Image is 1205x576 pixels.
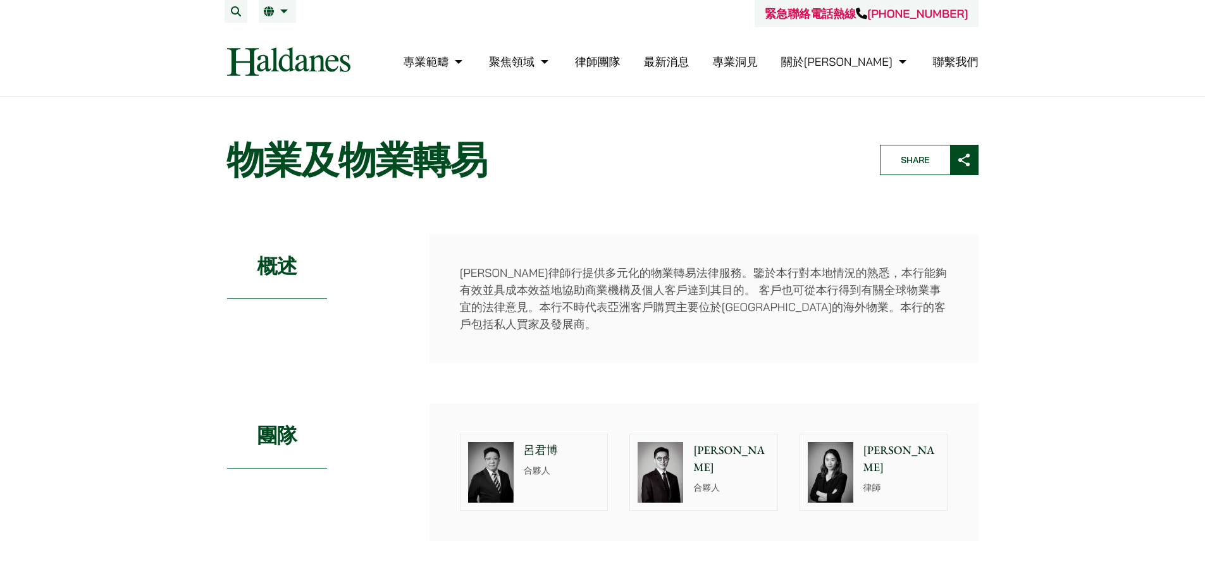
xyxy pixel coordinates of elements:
span: Share [881,145,950,175]
a: 專業洞見 [712,54,758,69]
a: 緊急聯絡電話熱線[PHONE_NUMBER] [765,6,968,21]
p: [PERSON_NAME] [863,442,940,476]
h1: 物業及物業轉易 [227,137,858,183]
a: [PERSON_NAME] 律師 [800,434,948,511]
p: 合夥人 [693,481,770,494]
a: 聚焦領域 [489,54,552,69]
h2: 團隊 [227,403,328,469]
a: 最新消息 [643,54,689,69]
a: 繁 [264,6,291,16]
a: 聯繫我們 [933,54,979,69]
button: Share [880,145,979,175]
a: 關於何敦 [781,54,910,69]
h2: 概述 [227,234,328,299]
p: [PERSON_NAME] [693,442,770,476]
a: 律師團隊 [575,54,621,69]
img: Logo of Haldanes [227,47,350,76]
p: 呂君博 [524,442,600,459]
a: 呂君博 合夥人 [460,434,609,511]
a: [PERSON_NAME] 合夥人 [629,434,778,511]
a: 專業範疇 [403,54,466,69]
p: [PERSON_NAME]律師行提供多元化的物業轉易法律服務。鑒於本行對本地情況的熟悉，本行能夠有效並具成本效益地協助商業機構及個人客戶達到其目的。 客戶也可從本行得到有關全球物業事宜的法律意見... [460,264,948,333]
p: 合夥人 [524,464,600,477]
p: 律師 [863,481,940,494]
